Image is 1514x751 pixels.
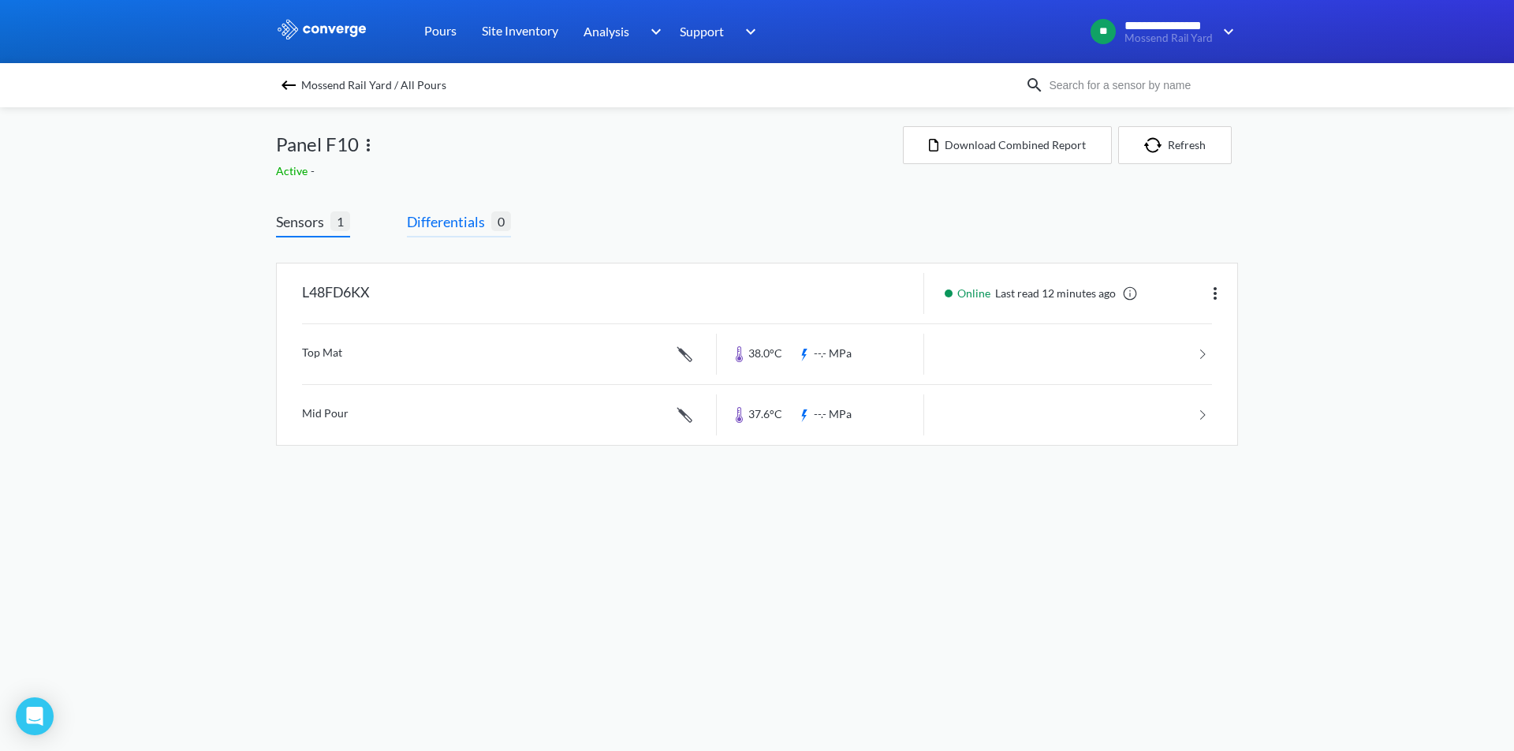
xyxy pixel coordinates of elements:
[1044,77,1235,94] input: Search for a sensor by name
[16,697,54,735] div: Open Intercom Messenger
[276,211,330,233] span: Sensors
[584,21,629,41] span: Analysis
[407,211,491,233] span: Differentials
[929,139,938,151] img: icon-file.svg
[957,285,995,302] span: Online
[1144,137,1168,153] img: icon-refresh.svg
[640,22,666,41] img: downArrow.svg
[1118,126,1232,164] button: Refresh
[311,164,318,177] span: -
[330,211,350,231] span: 1
[279,76,298,95] img: backspace.svg
[276,19,367,39] img: logo_ewhite.svg
[491,211,511,231] span: 0
[1124,32,1213,44] span: Mossend Rail Yard
[1025,76,1044,95] img: icon-search.svg
[359,136,378,155] img: more.svg
[276,164,311,177] span: Active
[903,126,1112,164] button: Download Combined Report
[302,273,370,314] div: L48FD6KX
[937,285,1143,302] div: Last read 12 minutes ago
[276,129,359,159] span: Panel F10
[1213,22,1238,41] img: downArrow.svg
[680,21,724,41] span: Support
[735,22,760,41] img: downArrow.svg
[301,74,446,96] span: Mossend Rail Yard / All Pours
[1206,284,1225,303] img: more.svg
